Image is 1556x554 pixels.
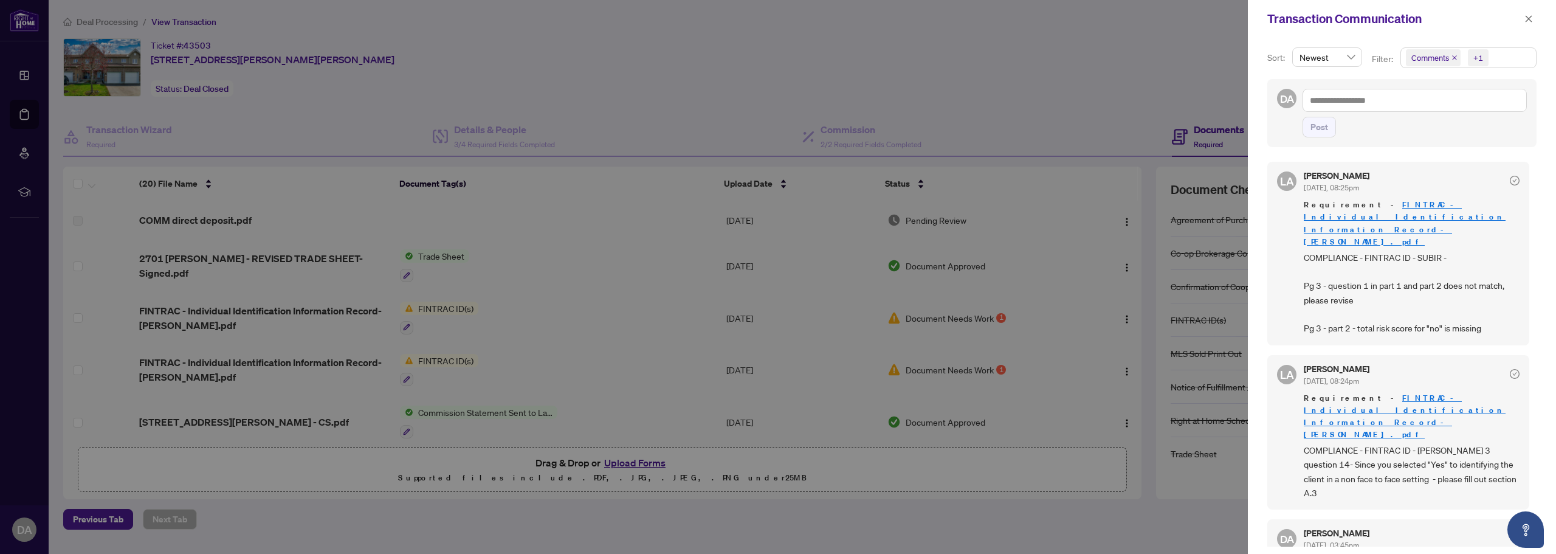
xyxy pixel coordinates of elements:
span: COMPLIANCE - FINTRAC ID - SUBIR - Pg 3 - question 1 in part 1 and part 2 does not match, please r... [1304,251,1520,336]
span: LA [1280,366,1294,383]
span: [DATE], 08:24pm [1304,376,1359,386]
span: [DATE], 03:45pm [1304,541,1359,550]
span: [DATE], 08:25pm [1304,183,1359,192]
span: Requirement - [1304,199,1520,248]
h5: [PERSON_NAME] [1304,365,1369,373]
span: Newest [1300,48,1355,66]
span: check-circle [1510,176,1520,185]
button: Post [1303,117,1336,137]
a: FINTRAC - Individual Identification Information Record- [PERSON_NAME].pdf [1304,199,1506,246]
span: COMPLIANCE - FINTRAC ID - [PERSON_NAME] 3 question 14- Since you selected "Yes" to identifying th... [1304,443,1520,500]
h5: [PERSON_NAME] [1304,529,1369,538]
span: check-circle [1510,369,1520,379]
div: +1 [1473,52,1483,64]
p: Sort: [1267,51,1287,64]
span: Requirement - [1304,392,1520,441]
span: Comments [1411,52,1449,64]
a: FINTRAC - Individual Identification Information Record- [PERSON_NAME].pdf [1304,393,1506,440]
span: DA [1279,91,1294,107]
span: LA [1280,173,1294,190]
span: DA [1279,531,1294,547]
span: Comments [1406,49,1461,66]
span: close [1524,15,1533,23]
p: Filter: [1372,52,1395,66]
div: Transaction Communication [1267,10,1521,28]
button: Open asap [1507,511,1544,548]
h5: [PERSON_NAME] [1304,171,1369,180]
span: close [1451,55,1458,61]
